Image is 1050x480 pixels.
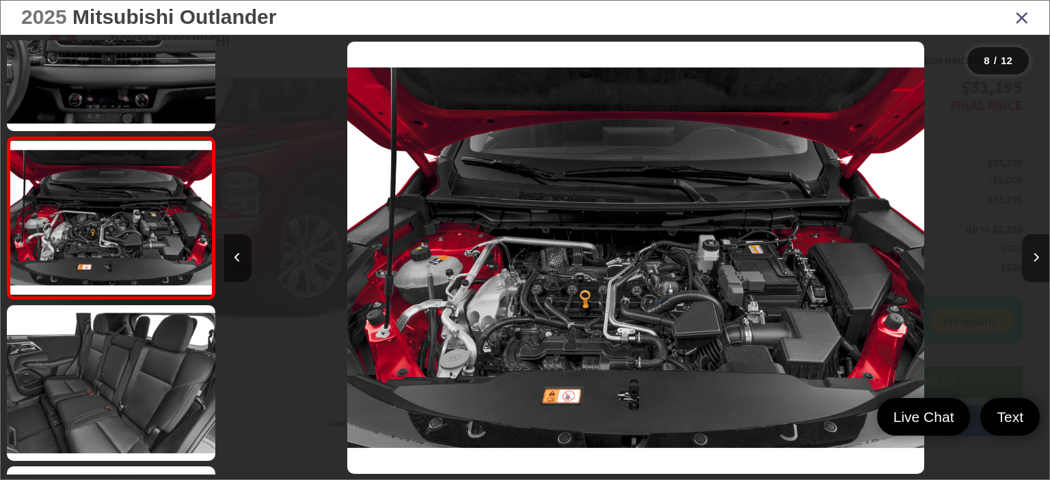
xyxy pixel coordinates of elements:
span: 2025 [21,5,67,28]
img: 2025 Mitsubishi Outlander ES [5,303,217,462]
span: 8 [984,55,989,66]
a: Text [980,398,1040,436]
span: 12 [1001,55,1012,66]
img: 2025 Mitsubishi Outlander ES [8,141,214,296]
img: 2025 Mitsubishi Outlander ES [347,42,924,474]
button: Next image [1022,234,1049,282]
button: Previous image [224,234,252,282]
span: Text [990,408,1030,426]
span: Live Chat [887,408,961,426]
span: / [993,56,998,66]
div: 2025 Mitsubishi Outlander ES 7 [223,42,1048,474]
span: Mitsubishi Outlander [72,5,276,28]
a: Live Chat [877,398,971,436]
i: Close gallery [1015,8,1029,26]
